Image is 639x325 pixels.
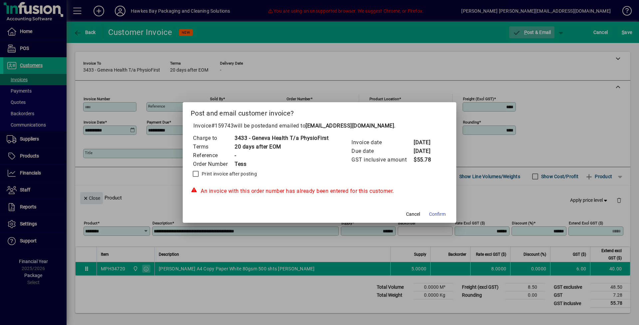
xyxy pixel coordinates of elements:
td: 3433 - Geneva Health T/a PhysioFirst [234,134,328,143]
td: Invoice date [351,138,413,147]
span: Cancel [406,211,420,218]
td: 20 days after EOM [234,143,328,151]
label: Print invoice after posting [200,170,257,177]
td: Charge to [193,134,234,143]
button: Cancel [402,208,424,220]
td: $55.78 [413,156,440,164]
td: Due date [351,147,413,156]
p: Invoice will be posted . [191,122,448,130]
button: Confirm [426,208,448,220]
b: [EMAIL_ADDRESS][DOMAIN_NAME] [306,123,394,129]
td: [DATE] [413,147,440,156]
td: GST inclusive amount [351,156,413,164]
td: - [234,151,328,160]
span: #159743 [211,123,234,129]
td: Tess [234,160,328,168]
td: Order Number [193,160,234,168]
td: [DATE] [413,138,440,147]
h2: Post and email customer invoice? [183,102,456,122]
span: and emailed to [268,123,394,129]
td: Terms [193,143,234,151]
span: Confirm [429,211,446,218]
div: An invoice with this order number has already been entered for this customer. [191,187,448,195]
td: Reference [193,151,234,160]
